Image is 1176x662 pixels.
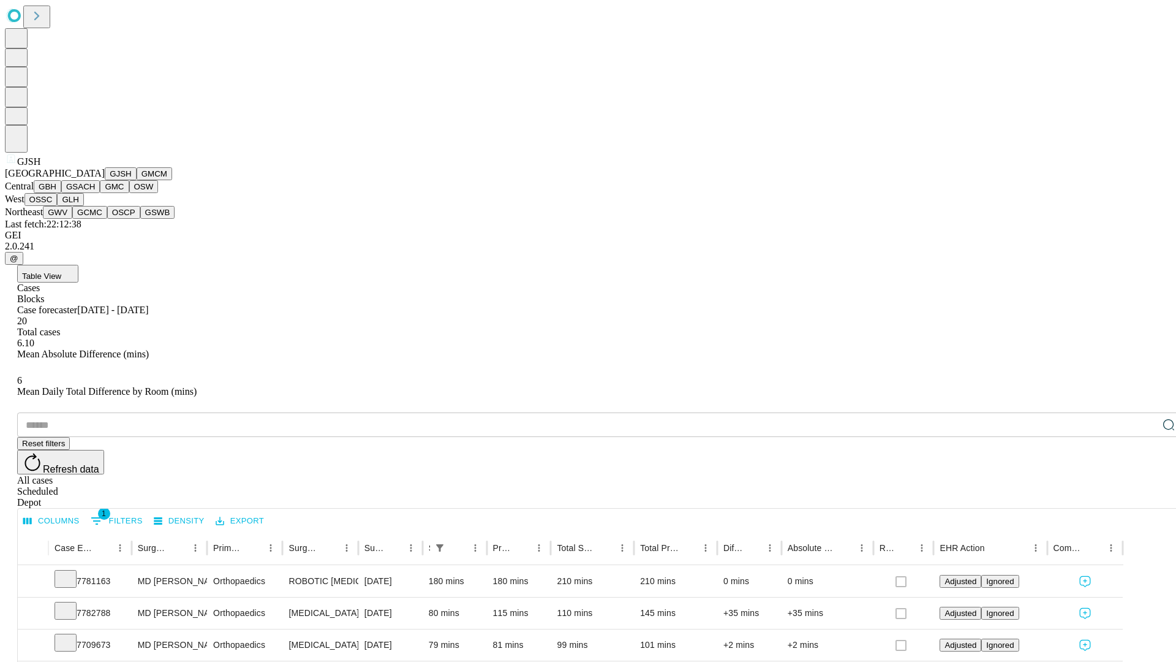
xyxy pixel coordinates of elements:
[557,598,628,629] div: 110 mins
[557,543,595,553] div: Total Scheduled Duration
[34,180,61,193] button: GBH
[493,566,545,597] div: 180 mins
[1085,539,1102,557] button: Sort
[744,539,761,557] button: Sort
[55,566,126,597] div: 7781163
[640,566,711,597] div: 210 mins
[321,539,338,557] button: Sort
[557,630,628,661] div: 99 mins
[24,635,42,656] button: Expand
[944,641,976,650] span: Adjusted
[5,241,1171,252] div: 2.0.241
[213,630,276,661] div: Orthopaedics
[245,539,262,557] button: Sort
[5,219,81,229] span: Last fetch: 22:12:38
[24,193,58,206] button: OSSC
[986,609,1014,618] span: Ignored
[788,630,867,661] div: +2 mins
[788,543,835,553] div: Absolute Difference
[364,598,417,629] div: [DATE]
[640,630,711,661] div: 101 mins
[17,386,197,397] span: Mean Daily Total Difference by Room (mins)
[697,539,714,557] button: Menu
[385,539,402,557] button: Sort
[981,639,1019,652] button: Ignored
[288,566,352,597] div: ROBOTIC [MEDICAL_DATA] KNEE TOTAL
[429,598,481,629] div: 80 mins
[614,539,631,557] button: Menu
[288,630,352,661] div: [MEDICAL_DATA] WITH [MEDICAL_DATA] REPAIR
[723,543,743,553] div: Difference
[364,630,417,661] div: [DATE]
[1102,539,1120,557] button: Menu
[17,316,27,326] span: 20
[493,543,513,553] div: Predicted In Room Duration
[213,543,244,553] div: Primary Service
[17,349,149,359] span: Mean Absolute Difference (mins)
[17,327,60,337] span: Total cases
[213,598,276,629] div: Orthopaedics
[5,194,24,204] span: West
[940,607,981,620] button: Adjusted
[680,539,697,557] button: Sort
[43,206,72,219] button: GWV
[880,543,895,553] div: Resolved in EHR
[111,539,129,557] button: Menu
[640,543,679,553] div: Total Predicted Duration
[981,607,1019,620] button: Ignored
[17,375,22,386] span: 6
[262,539,279,557] button: Menu
[288,598,352,629] div: [MEDICAL_DATA] [MEDICAL_DATA]
[431,539,448,557] button: Show filters
[853,539,870,557] button: Menu
[723,598,775,629] div: +35 mins
[493,630,545,661] div: 81 mins
[288,543,319,553] div: Surgery Name
[17,437,70,450] button: Reset filters
[5,168,105,178] span: [GEOGRAPHIC_DATA]
[24,571,42,593] button: Expand
[20,512,83,531] button: Select columns
[213,566,276,597] div: Orthopaedics
[10,254,18,263] span: @
[55,630,126,661] div: 7709673
[788,598,867,629] div: +35 mins
[723,630,775,661] div: +2 mins
[986,577,1014,586] span: Ignored
[640,598,711,629] div: 145 mins
[17,156,40,167] span: GJSH
[24,603,42,625] button: Expand
[986,641,1014,650] span: Ignored
[836,539,853,557] button: Sort
[429,630,481,661] div: 79 mins
[77,305,148,315] span: [DATE] - [DATE]
[138,630,201,661] div: MD [PERSON_NAME] [PERSON_NAME] Md
[57,193,83,206] button: GLH
[364,566,417,597] div: [DATE]
[723,566,775,597] div: 0 mins
[22,439,65,448] span: Reset filters
[338,539,355,557] button: Menu
[5,252,23,265] button: @
[55,598,126,629] div: 7782788
[140,206,175,219] button: GSWB
[43,464,99,474] span: Refresh data
[138,543,168,553] div: Surgeon Name
[513,539,530,557] button: Sort
[5,230,1171,241] div: GEI
[88,511,146,531] button: Show filters
[402,539,420,557] button: Menu
[138,566,201,597] div: MD [PERSON_NAME] [PERSON_NAME] Md
[467,539,484,557] button: Menu
[597,539,614,557] button: Sort
[61,180,100,193] button: GSACH
[151,512,208,531] button: Density
[761,539,778,557] button: Menu
[431,539,448,557] div: 1 active filter
[493,598,545,629] div: 115 mins
[100,180,129,193] button: GMC
[138,598,201,629] div: MD [PERSON_NAME] [PERSON_NAME] Md
[213,512,267,531] button: Export
[17,450,104,474] button: Refresh data
[98,508,110,520] span: 1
